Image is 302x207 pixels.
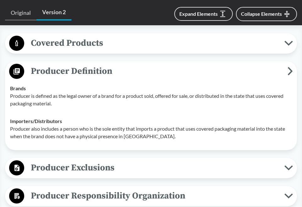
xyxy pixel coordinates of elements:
[10,92,292,107] p: Producer is defined as the legal owner of a brand for a product sold, offered for sale, or distri...
[24,161,284,175] span: Producer Exclusions
[7,188,295,204] button: Producer Responsibility Organization
[7,35,295,51] button: Covered Products
[10,125,292,140] p: Producer also includes a person who is the sole entity that imports a product that uses covered p...
[24,36,284,50] span: Covered Products
[24,189,284,203] span: Producer Responsibility Organization
[36,5,71,21] a: Version 2
[5,6,36,20] a: Original
[24,64,288,78] span: Producer Definition
[10,118,62,124] strong: Importers/​Distributors
[7,160,295,176] button: Producer Exclusions
[174,7,233,21] button: Expand Elements
[7,63,295,80] button: Producer Definition
[10,85,26,91] strong: Brands
[236,7,297,21] button: Collapse Elements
